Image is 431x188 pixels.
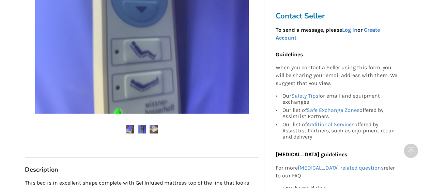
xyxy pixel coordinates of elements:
[306,107,359,113] a: Safe Exchange Zones
[306,121,354,128] a: Additional Services
[126,125,134,133] img: remote twin home care hospital bed -hospital bed-bedroom equipment-surrey-assistlist-listing
[275,151,347,158] b: [MEDICAL_DATA] guidelines
[138,125,146,133] img: remote twin home care hospital bed -hospital bed-bedroom equipment-surrey-assistlist-listing
[291,92,318,99] a: Safety Tips
[342,27,357,33] a: Log In
[275,11,401,21] h3: Contact Seller
[282,93,397,106] div: Our for email and equipment exchanges
[282,120,397,140] div: Our list of offered by AssistList Partners, such as equipment repair and delivery
[275,64,397,88] p: When you contact a Seller using this form, you will be sharing your email address with them. We s...
[275,27,380,41] strong: To send a message, please or
[275,164,397,180] p: For more refer to our FAQ
[282,106,397,120] div: Our list of offered by AssistList Partners
[150,125,158,133] img: remote twin home care hospital bed -hospital bed-bedroom equipment-surrey-assistlist-listing
[297,164,383,171] a: [MEDICAL_DATA] related questions
[275,51,303,58] b: Guidelines
[25,166,259,174] h3: Description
